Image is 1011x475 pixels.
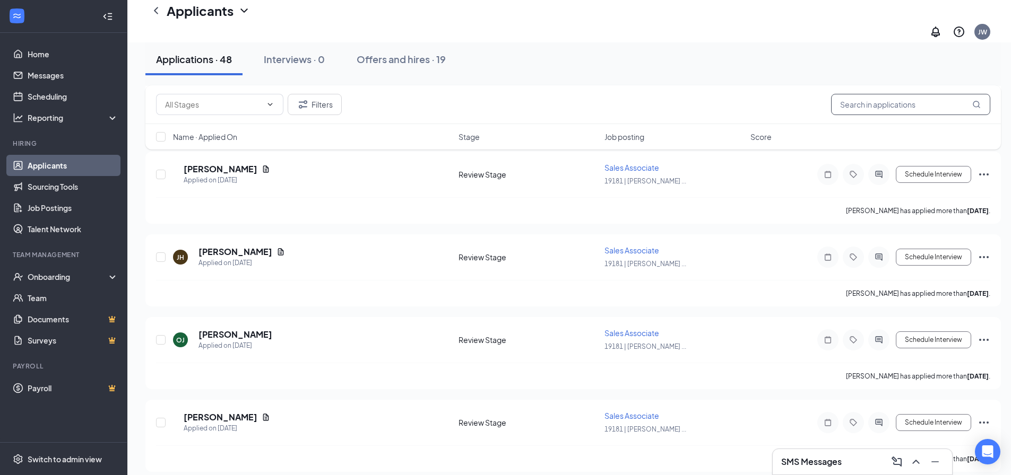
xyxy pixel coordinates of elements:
[972,100,981,109] svg: MagnifyingGlass
[198,340,272,351] div: Applied on [DATE]
[846,372,990,381] p: [PERSON_NAME] has applied more than .
[28,377,118,399] a: PayrollCrown
[604,177,686,185] span: 19181 | [PERSON_NAME] ...
[781,456,842,468] h3: SMS Messages
[13,250,116,259] div: Team Management
[822,336,834,344] svg: Note
[953,25,965,38] svg: QuestionInfo
[28,218,118,240] a: Talent Network
[822,170,834,179] svg: Note
[750,131,772,142] span: Score
[978,251,990,263] svg: Ellipses
[28,454,102,464] div: Switch to admin view
[28,287,118,309] a: Team
[28,155,118,176] a: Applicants
[167,2,234,20] h1: Applicants
[967,372,989,380] b: [DATE]
[184,163,257,175] h5: [PERSON_NAME]
[978,168,990,181] svg: Ellipses
[297,98,309,111] svg: Filter
[177,253,184,262] div: JH
[908,453,924,470] button: ChevronUp
[262,413,270,421] svg: Document
[165,99,262,110] input: All Stages
[13,454,23,464] svg: Settings
[28,86,118,107] a: Scheduling
[967,207,989,215] b: [DATE]
[459,252,598,262] div: Review Stage
[978,416,990,429] svg: Ellipses
[847,253,860,261] svg: Tag
[28,65,118,86] a: Messages
[288,94,342,115] button: Filter Filters
[184,411,257,423] h5: [PERSON_NAME]
[266,100,274,109] svg: ChevronDown
[872,170,885,179] svg: ActiveChat
[459,169,598,180] div: Review Stage
[822,253,834,261] svg: Note
[831,94,990,115] input: Search in applications
[896,249,971,266] button: Schedule Interview
[967,289,989,297] b: [DATE]
[604,425,686,433] span: 19181 | [PERSON_NAME] ...
[150,4,162,17] svg: ChevronLeft
[822,418,834,427] svg: Note
[264,52,325,66] div: Interviews · 0
[357,52,446,66] div: Offers and hires · 19
[176,336,185,345] div: OJ
[604,342,686,350] span: 19181 | [PERSON_NAME] ...
[28,271,109,282] div: Onboarding
[847,418,860,427] svg: Tag
[929,455,941,468] svg: Minimize
[238,4,250,17] svg: ChevronDown
[604,411,659,420] span: Sales Associate
[896,414,971,431] button: Schedule Interview
[604,163,659,172] span: Sales Associate
[872,418,885,427] svg: ActiveChat
[459,335,598,345] div: Review Stage
[896,331,971,348] button: Schedule Interview
[967,455,989,463] b: [DATE]
[891,455,903,468] svg: ComposeMessage
[13,139,116,148] div: Hiring
[28,112,119,123] div: Reporting
[872,253,885,261] svg: ActiveChat
[262,165,270,173] svg: Document
[276,248,285,256] svg: Document
[910,455,922,468] svg: ChevronUp
[184,423,270,434] div: Applied on [DATE]
[28,330,118,351] a: SurveysCrown
[888,453,905,470] button: ComposeMessage
[604,328,659,338] span: Sales Associate
[13,362,116,371] div: Payroll
[184,175,270,186] div: Applied on [DATE]
[978,333,990,346] svg: Ellipses
[975,439,1000,464] div: Open Intercom Messenger
[198,329,272,340] h5: [PERSON_NAME]
[198,246,272,258] h5: [PERSON_NAME]
[28,43,118,65] a: Home
[929,25,942,38] svg: Notifications
[847,336,860,344] svg: Tag
[847,170,860,179] svg: Tag
[978,28,987,37] div: JW
[927,453,944,470] button: Minimize
[198,258,285,268] div: Applied on [DATE]
[604,260,686,268] span: 19181 | [PERSON_NAME] ...
[846,289,990,298] p: [PERSON_NAME] has applied more than .
[102,11,113,22] svg: Collapse
[604,245,659,255] span: Sales Associate
[13,112,23,123] svg: Analysis
[28,176,118,197] a: Sourcing Tools
[604,131,644,142] span: Job posting
[173,131,237,142] span: Name · Applied On
[156,52,232,66] div: Applications · 48
[13,271,23,282] svg: UserCheck
[459,417,598,428] div: Review Stage
[896,166,971,183] button: Schedule Interview
[459,131,480,142] span: Stage
[28,309,118,330] a: DocumentsCrown
[28,197,118,218] a: Job Postings
[846,206,990,215] p: [PERSON_NAME] has applied more than .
